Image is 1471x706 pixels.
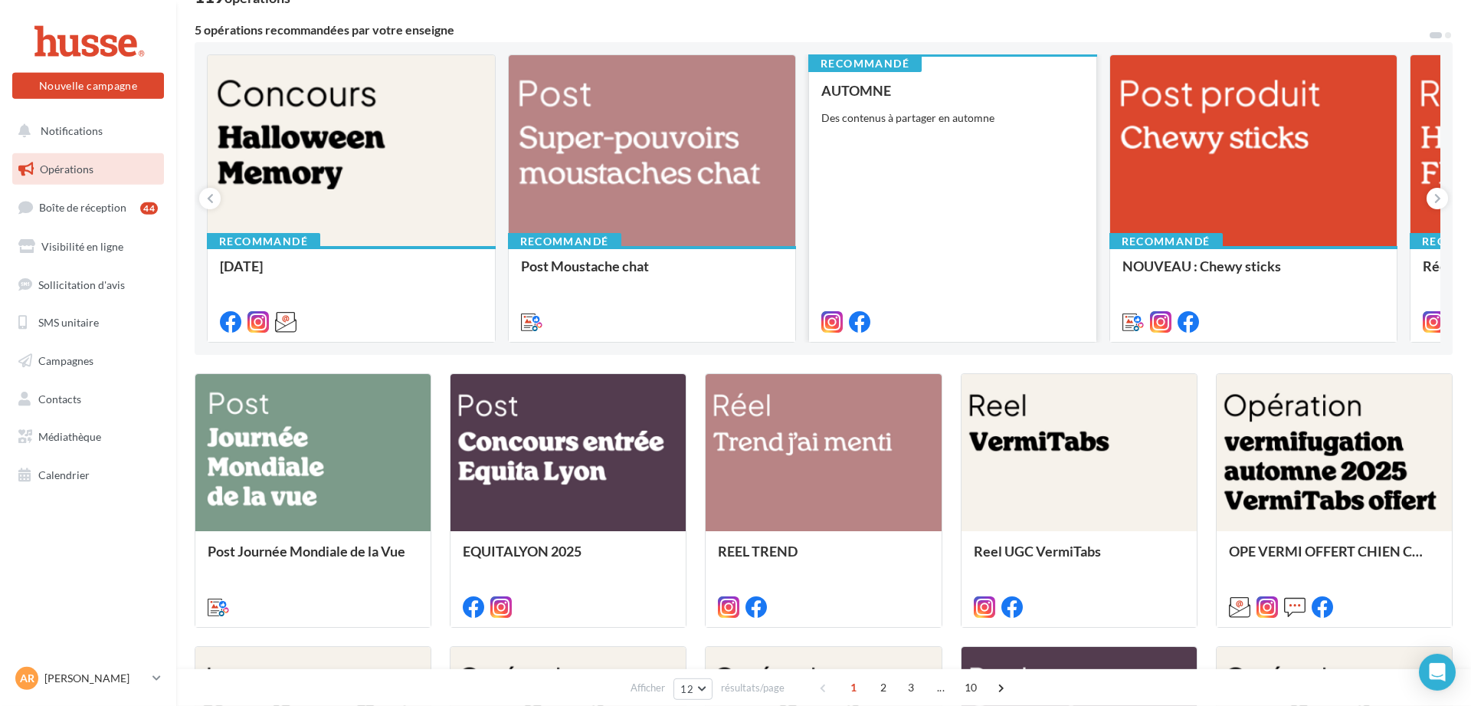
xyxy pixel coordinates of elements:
div: REEL TREND [718,543,929,574]
div: Des contenus à partager en automne [821,110,1084,126]
a: Campagnes [9,345,167,377]
div: Post Journée Mondiale de la Vue [208,543,418,574]
span: 3 [899,675,923,700]
span: Afficher [631,681,665,695]
div: 5 opérations recommandées par votre enseigne [195,24,1428,36]
div: NOUVEAU : Chewy sticks [1122,258,1385,289]
button: Nouvelle campagne [12,73,164,99]
div: Recommandé [508,233,621,250]
div: EQUITALYON 2025 [463,543,673,574]
a: Sollicitation d'avis [9,269,167,301]
span: Médiathèque [38,430,101,443]
a: Opérations [9,153,167,186]
a: Contacts [9,383,167,415]
span: résultats/page [721,681,785,695]
a: Visibilité en ligne [9,231,167,263]
a: SMS unitaire [9,307,167,339]
span: Contacts [38,392,81,406]
span: Boîte de réception [39,201,126,214]
div: Recommandé [207,233,320,250]
div: [DATE] [220,258,483,289]
div: Recommandé [1109,233,1223,250]
div: Reel UGC VermiTabs [974,543,1184,574]
div: 44 [140,202,158,215]
span: Campagnes [38,354,93,367]
p: [PERSON_NAME] [44,671,146,686]
a: Calendrier [9,459,167,491]
span: 10 [958,675,984,700]
span: ... [929,675,953,700]
span: Calendrier [38,468,90,481]
div: Recommandé [808,55,922,72]
button: Notifications [9,115,161,147]
span: AR [20,671,34,686]
a: Médiathèque [9,421,167,453]
span: 12 [680,683,693,695]
span: Notifications [41,124,103,137]
div: Open Intercom Messenger [1419,654,1456,691]
button: 12 [673,678,713,700]
a: AR [PERSON_NAME] [12,664,164,693]
div: AUTOMNE [821,83,1084,98]
span: Opérations [40,163,93,176]
a: Boîte de réception44 [9,191,167,224]
div: Post Moustache chat [521,258,784,289]
span: SMS unitaire [38,316,99,329]
span: 1 [841,675,866,700]
span: Visibilité en ligne [41,240,123,253]
span: Sollicitation d'avis [38,277,125,291]
span: 2 [871,675,896,700]
div: OPE VERMI OFFERT CHIEN CHAT AUTOMNE [1229,543,1440,574]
